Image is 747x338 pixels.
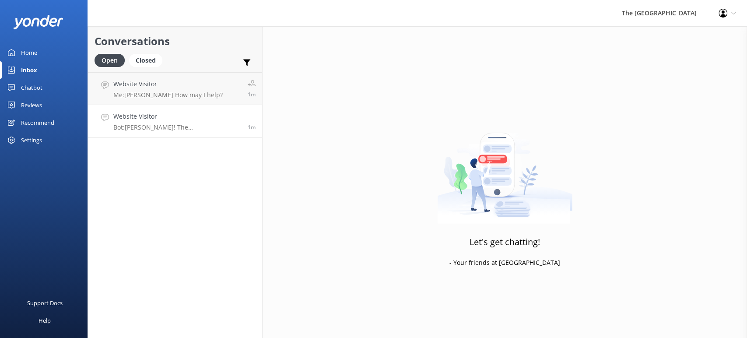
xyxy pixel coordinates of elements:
div: Chatbot [21,79,42,96]
a: Website VisitorMe:[PERSON_NAME] How may I help?1m [88,72,262,105]
span: Oct 13 2025 03:39pm (UTC -10:00) Pacific/Honolulu [248,123,256,131]
h4: Website Visitor [113,79,223,89]
h4: Website Visitor [113,112,241,121]
a: Closed [129,55,167,65]
div: Reviews [21,96,42,114]
div: Settings [21,131,42,149]
div: Recommend [21,114,54,131]
div: Support Docs [27,294,63,312]
div: Help [39,312,51,329]
img: artwork of a man stealing a conversation from at giant smartphone [437,114,572,224]
a: Open [95,55,129,65]
div: Closed [129,54,162,67]
div: Open [95,54,125,67]
span: Oct 13 2025 03:40pm (UTC -10:00) Pacific/Honolulu [248,91,256,98]
h3: Let's get chatting! [470,235,540,249]
img: yonder-white-logo.png [13,15,63,29]
p: Me: [PERSON_NAME] How may I help? [113,91,223,99]
div: Inbox [21,61,37,79]
h2: Conversations [95,33,256,49]
a: Website VisitorBot:[PERSON_NAME]! The [GEOGRAPHIC_DATA] offers wedding packages that can be tailo... [88,105,262,138]
p: - Your friends at [GEOGRAPHIC_DATA] [449,258,560,268]
p: Bot: [PERSON_NAME]! The [GEOGRAPHIC_DATA] offers wedding packages that can be tailored to your pr... [113,123,241,131]
div: Home [21,44,37,61]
